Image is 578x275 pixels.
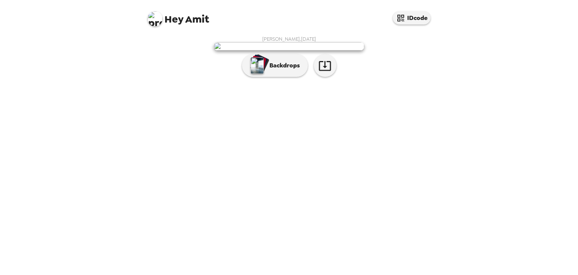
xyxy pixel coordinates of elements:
[164,12,183,26] span: Hey
[393,11,430,24] button: IDcode
[242,54,308,77] button: Backdrops
[262,36,316,42] span: [PERSON_NAME] , [DATE]
[148,8,209,24] span: Amit
[266,61,300,70] p: Backdrops
[148,11,163,26] img: profile pic
[214,42,364,50] img: user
